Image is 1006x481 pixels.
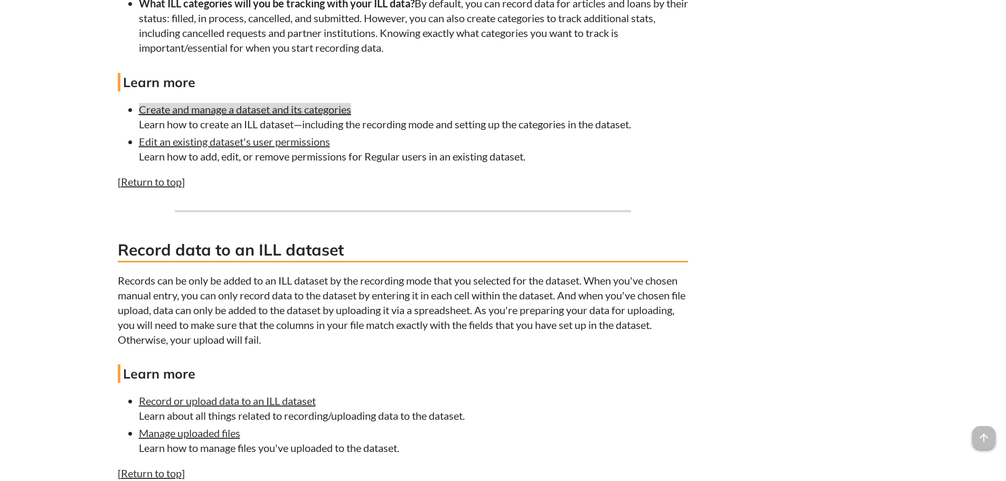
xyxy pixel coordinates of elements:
[139,135,330,148] a: Edit an existing dataset's user permissions
[118,73,688,91] h4: Learn more
[118,364,688,383] h4: Learn more
[139,102,688,131] li: Learn how to create an ILL dataset—including the recording mode and setting up the categories in ...
[139,103,351,116] a: Create and manage a dataset and its categories
[139,393,688,423] li: Learn about all things related to recording/uploading data to the dataset.
[121,467,182,479] a: Return to top
[972,426,995,449] span: arrow_upward
[139,426,688,455] li: Learn how to manage files you've uploaded to the dataset.
[121,175,182,188] a: Return to top
[118,273,688,347] p: Records can be only be added to an ILL dataset by the recording mode that you selected for the da...
[118,466,688,480] p: [ ]
[118,174,688,189] p: [ ]
[139,427,240,439] a: Manage uploaded files
[118,239,688,262] h3: Record data to an ILL dataset
[972,427,995,440] a: arrow_upward
[139,134,688,164] li: Learn how to add, edit, or remove permissions for Regular users in an existing dataset.
[139,394,316,407] a: Record or upload data to an ILL dataset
